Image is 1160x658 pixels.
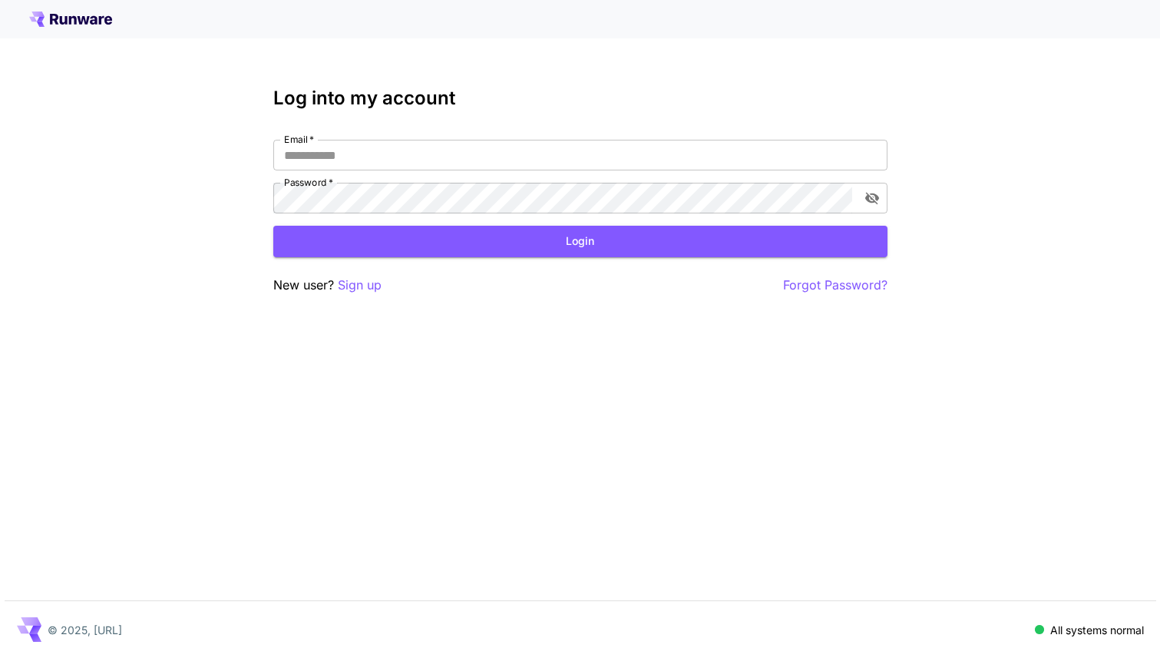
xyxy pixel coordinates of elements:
[284,176,333,189] label: Password
[338,276,382,295] button: Sign up
[858,184,886,212] button: toggle password visibility
[1050,622,1144,638] p: All systems normal
[284,133,314,146] label: Email
[273,88,887,109] h3: Log into my account
[273,276,382,295] p: New user?
[783,276,887,295] button: Forgot Password?
[273,226,887,257] button: Login
[48,622,122,638] p: © 2025, [URL]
